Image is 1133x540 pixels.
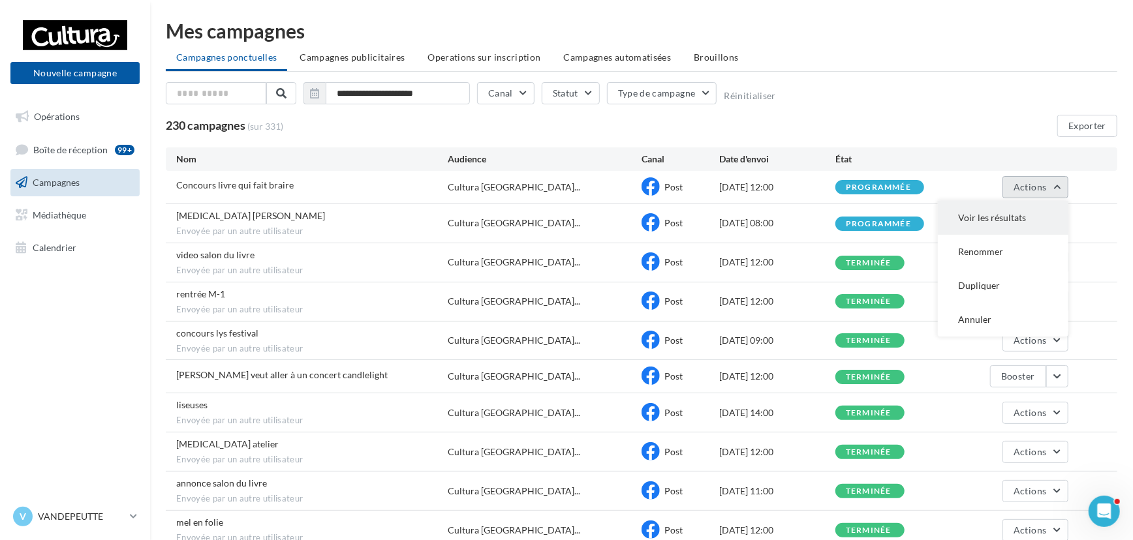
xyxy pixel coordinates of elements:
[176,226,448,237] span: Envoyée par un autre utilisateur
[448,153,642,166] div: Audience
[1089,496,1120,527] iframe: Intercom live chat
[176,327,258,338] span: concours lys festival
[1014,524,1046,535] span: Actions
[719,370,835,383] div: [DATE] 12:00
[938,269,1068,303] button: Dupliquer
[300,52,405,63] span: Campagnes publicitaires
[176,304,448,316] span: Envoyée par un autre utilisateur
[448,485,580,498] span: Cultura [GEOGRAPHIC_DATA]...
[448,217,580,230] span: Cultura [GEOGRAPHIC_DATA]...
[448,334,580,347] span: Cultura [GEOGRAPHIC_DATA]...
[719,295,835,308] div: [DATE] 12:00
[1002,329,1068,352] button: Actions
[664,217,683,228] span: Post
[427,52,540,63] span: Operations sur inscription
[8,136,142,164] a: Boîte de réception99+
[1002,402,1068,424] button: Actions
[448,445,580,458] span: Cultura [GEOGRAPHIC_DATA]...
[448,256,580,269] span: Cultura [GEOGRAPHIC_DATA]...
[846,220,911,228] div: programmée
[176,493,448,505] span: Envoyée par un autre utilisateur
[664,181,683,192] span: Post
[719,485,835,498] div: [DATE] 11:00
[176,415,448,427] span: Envoyée par un autre utilisateur
[1014,407,1046,418] span: Actions
[33,241,76,252] span: Calendrier
[166,118,245,132] span: 230 campagnes
[938,303,1068,337] button: Annuler
[664,407,683,418] span: Post
[8,234,142,262] a: Calendrier
[664,370,683,382] span: Post
[1014,335,1046,346] span: Actions
[33,209,86,220] span: Médiathèque
[1014,181,1046,192] span: Actions
[176,477,267,488] span: annonce salon du livre
[448,406,580,419] span: Cultura [GEOGRAPHIC_DATA]...
[38,510,125,523] p: VANDEPEUTTE
[846,183,911,192] div: programmée
[1002,176,1068,198] button: Actions
[8,103,142,130] a: Opérations
[719,256,835,269] div: [DATE] 12:00
[33,177,80,188] span: Campagnes
[33,143,108,155] span: Boîte de réception
[664,446,683,457] span: Post
[846,373,892,382] div: terminée
[664,256,683,267] span: Post
[176,517,223,528] span: mel en folie
[176,343,448,355] span: Envoyée par un autre utilisateur
[1002,441,1068,463] button: Actions
[34,111,80,122] span: Opérations
[664,335,683,346] span: Post
[846,526,892,535] div: terminée
[719,445,835,458] div: [DATE] 12:00
[115,145,134,155] div: 99+
[719,181,835,194] div: [DATE] 12:00
[846,297,892,306] div: terminée
[176,210,325,221] span: pce thomas
[448,370,580,383] span: Cultura [GEOGRAPHIC_DATA]...
[10,504,140,529] a: V VANDEPEUTTE
[719,334,835,347] div: [DATE] 09:00
[719,524,835,537] div: [DATE] 12:00
[990,365,1046,387] button: Booster
[664,524,683,535] span: Post
[1014,485,1046,496] span: Actions
[448,295,580,308] span: Cultura [GEOGRAPHIC_DATA]...
[166,21,1117,40] div: Mes campagnes
[719,217,835,230] div: [DATE] 08:00
[477,82,535,104] button: Canal
[20,510,26,523] span: V
[8,202,142,229] a: Médiathèque
[846,448,892,457] div: terminée
[176,249,255,260] span: video salon du livre
[1057,115,1117,137] button: Exporter
[938,235,1068,269] button: Renommer
[664,485,683,496] span: Post
[176,153,448,166] div: Nom
[642,153,719,166] div: Canal
[664,295,683,307] span: Post
[247,120,283,133] span: (sur 331)
[1002,480,1068,502] button: Actions
[448,524,580,537] span: Cultura [GEOGRAPHIC_DATA]...
[8,169,142,196] a: Campagnes
[846,259,892,267] div: terminée
[694,52,739,63] span: Brouillons
[176,265,448,277] span: Envoyée par un autre utilisateur
[564,52,672,63] span: Campagnes automatisées
[719,406,835,419] div: [DATE] 14:00
[176,454,448,466] span: Envoyée par un autre utilisateur
[176,179,294,190] span: Concours livre qui fait braire
[176,369,388,380] span: Léa veut aller à un concert candlelight
[542,82,600,104] button: Statut
[846,487,892,496] div: terminée
[719,153,835,166] div: Date d'envoi
[448,181,580,194] span: Cultura [GEOGRAPHIC_DATA]...
[176,438,279,449] span: pce atelier
[835,153,952,166] div: État
[10,62,140,84] button: Nouvelle campagne
[846,409,892,417] div: terminée
[938,201,1068,235] button: Voir les résultats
